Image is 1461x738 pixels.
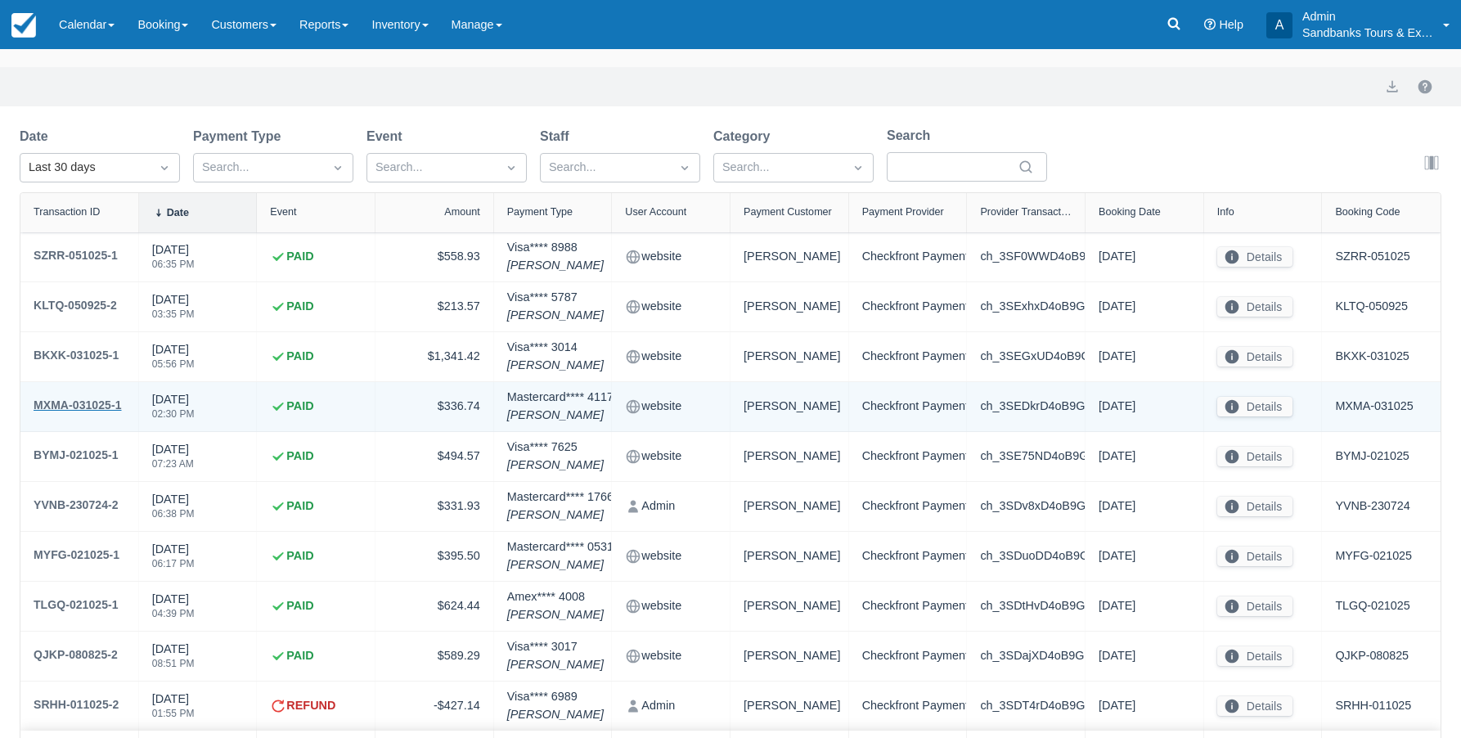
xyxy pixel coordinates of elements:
button: Details [1217,497,1292,516]
a: MXMA-031025 [1335,398,1413,416]
div: [DATE] [1099,295,1190,318]
div: [PERSON_NAME] [744,495,835,518]
div: website [625,595,717,618]
div: $213.57 [389,295,480,318]
div: [DATE] [1099,645,1190,668]
div: [DATE] [152,491,195,529]
div: [PERSON_NAME] [744,545,835,568]
div: ch_3SDajXD4oB9Gbrmp2sDdZayQ [980,645,1072,668]
a: YVNB-230724 [1335,497,1409,515]
a: QJKP-080825 [1335,647,1409,665]
strong: PAID [286,248,313,266]
div: -$427.14 [389,695,480,718]
label: Date [20,127,55,146]
div: Checkfront Payments [862,445,954,468]
div: QJKP-080825-2 [34,645,118,664]
div: [DATE] [152,691,195,728]
div: Payment Type [507,206,573,218]
div: website [625,295,717,318]
div: $558.93 [389,245,480,268]
button: Details [1217,447,1292,466]
div: ch_3SDv8xD4oB9Gbrmp26i41r3z [980,495,1072,518]
button: Details [1217,397,1292,416]
div: [PERSON_NAME] [744,445,835,468]
strong: PAID [286,348,313,366]
em: [PERSON_NAME] [507,556,614,574]
button: Details [1217,297,1292,317]
strong: PAID [286,398,313,416]
div: Checkfront Payments [862,545,954,568]
div: ch_3SDuoDD4oB9Gbrmp1G4NNJEr [980,545,1072,568]
a: YVNB-230724-2 [34,495,119,518]
div: 06:17 PM [152,559,195,569]
em: [PERSON_NAME] [507,357,604,375]
div: 07:23 AM [152,459,194,469]
strong: PAID [286,547,313,565]
div: Amount [444,206,479,218]
div: [DATE] [152,391,195,429]
strong: PAID [286,497,313,515]
div: ch_3SEDkrD4oB9Gbrmp254sdj9G [980,395,1072,418]
div: Checkfront Payments [862,345,954,368]
em: [PERSON_NAME] [507,606,604,624]
div: Checkfront Payments [862,395,954,418]
strong: PAID [286,298,313,316]
div: [PERSON_NAME] [744,395,835,418]
div: ch_3SDT4rD4oB9Gbrmp1ZFGWq7X_r2 [980,695,1072,718]
div: KLTQ-050925-2 [34,295,117,315]
a: MYFG-021025 [1335,547,1412,565]
label: Event [366,127,409,146]
div: Admin [625,495,717,518]
button: export [1382,77,1402,97]
div: 06:38 PM [152,509,195,519]
div: User Account [625,206,686,218]
div: [DATE] [152,241,195,279]
div: Admin [625,695,717,718]
div: BYMJ-021025-1 [34,445,119,465]
span: Help [1219,18,1243,31]
div: [DATE] [1099,495,1190,518]
a: MXMA-031025-1 [34,395,122,418]
div: [DATE] [1099,595,1190,618]
button: Details [1217,596,1292,616]
i: Help [1204,19,1216,30]
div: Payment Customer [744,206,832,218]
a: SRHH-011025 [1335,697,1411,715]
div: MYFG-021025-1 [34,545,119,565]
div: [PERSON_NAME] [744,695,835,718]
button: Details [1217,347,1292,367]
a: MYFG-021025-1 [34,545,119,568]
label: Search [887,126,937,146]
label: Payment Type [193,127,287,146]
div: Booking Code [1335,206,1400,218]
div: 03:35 PM [152,309,195,319]
div: Checkfront Payments [862,295,954,318]
div: website [625,445,717,468]
div: Mastercard **** 0531 [507,538,614,574]
a: SZRR-051025 [1335,248,1409,266]
div: [DATE] [152,641,195,678]
em: [PERSON_NAME] [507,706,604,724]
div: Mastercard **** 1766 [507,488,614,524]
div: SZRR-051025-1 [34,245,118,265]
div: 05:56 PM [152,359,195,369]
em: [PERSON_NAME] [507,407,614,425]
p: Sandbanks Tours & Experiences [1302,25,1433,41]
span: Dropdown icon [330,160,346,176]
a: TLGQ-021025 [1335,597,1409,615]
div: 08:51 PM [152,659,195,668]
label: Staff [540,127,576,146]
a: BKXK-031025 [1335,348,1409,366]
div: ch_3SE75ND4oB9Gbrmp2NHxIOxU [980,445,1072,468]
div: [PERSON_NAME] [744,645,835,668]
div: [PERSON_NAME] [744,595,835,618]
span: Dropdown icon [156,160,173,176]
div: 06:35 PM [152,259,195,269]
em: [PERSON_NAME] [507,506,614,524]
div: ch_3SExhxD4oB9Gbrmp2IFRnexg [980,295,1072,318]
div: Booking Date [1099,206,1161,218]
div: website [625,245,717,268]
a: SRHH-011025-2 [34,695,119,718]
div: 04:39 PM [152,609,195,619]
a: QJKP-080825-2 [34,645,118,668]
